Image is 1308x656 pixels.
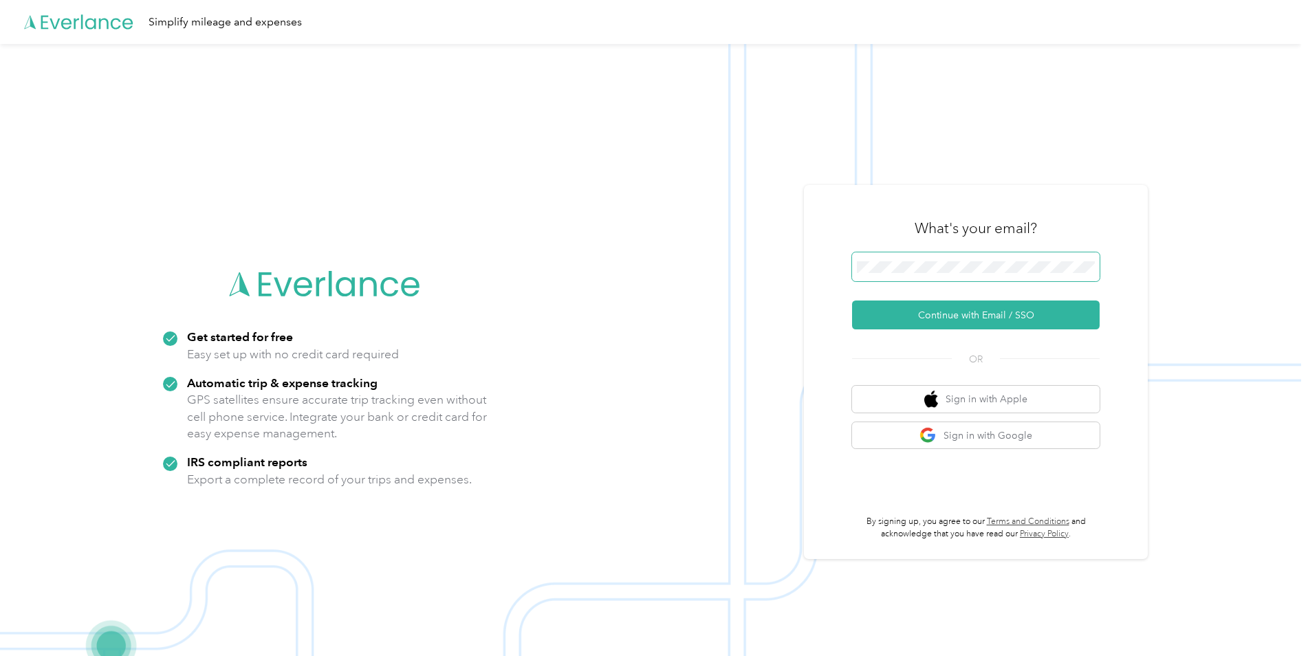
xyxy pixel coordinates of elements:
button: google logoSign in with Google [852,422,1100,449]
img: google logo [919,427,937,444]
div: Simplify mileage and expenses [149,14,302,31]
p: Export a complete record of your trips and expenses. [187,471,472,488]
p: GPS satellites ensure accurate trip tracking even without cell phone service. Integrate your bank... [187,391,488,442]
button: Continue with Email / SSO [852,300,1100,329]
strong: IRS compliant reports [187,455,307,469]
p: Easy set up with no credit card required [187,346,399,363]
strong: Get started for free [187,329,293,344]
a: Terms and Conditions [987,516,1069,527]
img: apple logo [924,391,938,408]
a: Privacy Policy [1020,529,1069,539]
strong: Automatic trip & expense tracking [187,375,378,390]
button: apple logoSign in with Apple [852,386,1100,413]
p: By signing up, you agree to our and acknowledge that you have read our . [852,516,1100,540]
h3: What's your email? [915,219,1037,238]
span: OR [952,352,1000,367]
